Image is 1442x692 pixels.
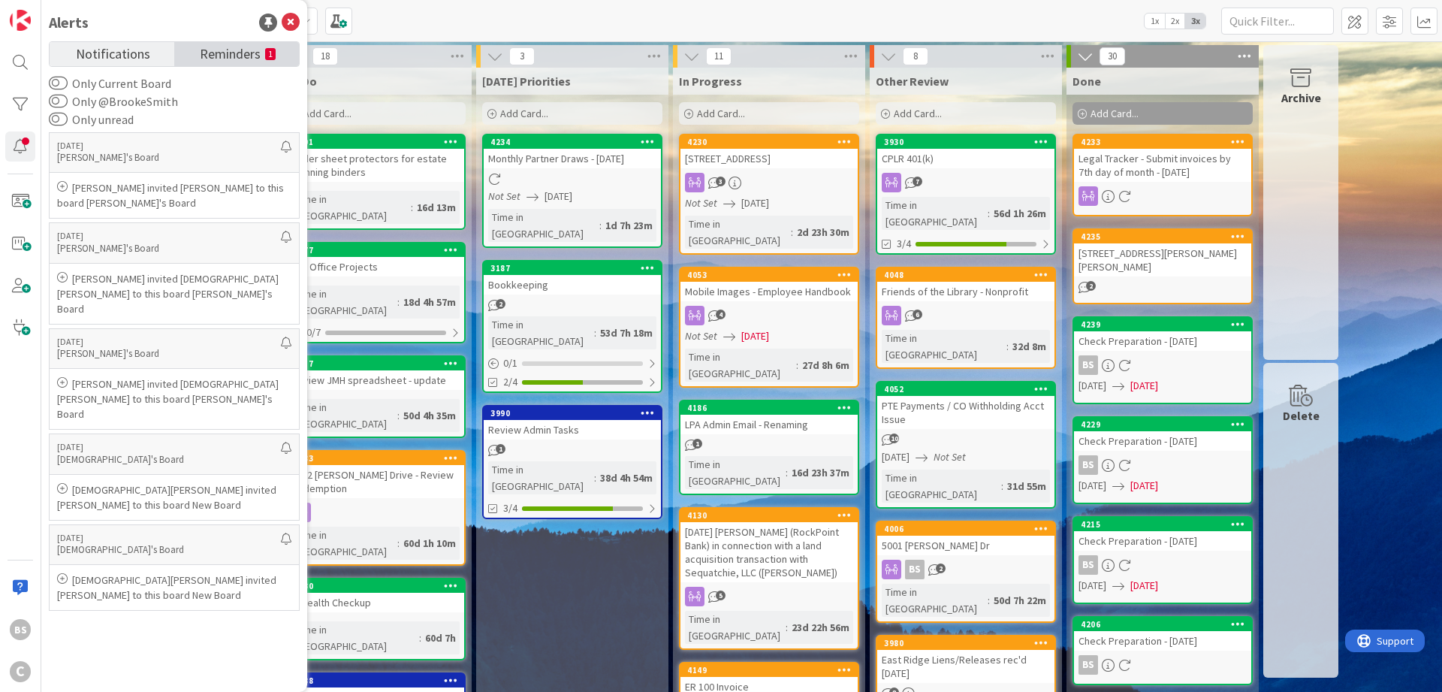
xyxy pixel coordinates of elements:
div: BS [1078,555,1098,575]
div: Monthly Partner Draws - [DATE] [484,149,661,168]
span: 3 [509,47,535,65]
div: Order sheet protectors for estate planning binders [287,149,464,182]
span: 1 [692,439,702,449]
div: 4239 [1074,318,1251,331]
div: 4229 [1081,419,1251,430]
p: [PERSON_NAME]'s Board [57,151,281,165]
div: 4048Friends of the Library - Nonprofit [877,268,1054,301]
div: 3930 [877,135,1054,149]
div: Time in [GEOGRAPHIC_DATA] [291,191,411,224]
div: 4149 [680,663,858,677]
div: 4052 [877,382,1054,396]
div: 23d 22h 56m [788,619,853,636]
span: 4 [716,310,726,319]
i: Not Set [488,189,520,203]
div: BS [1074,655,1251,675]
div: 4234Monthly Partner Draws - [DATE] [484,135,661,168]
div: 39832002 [PERSON_NAME] Drive - Review Redemption [287,452,464,498]
span: Today's Priorities [482,74,571,89]
div: 4215 [1081,519,1251,530]
div: 4149 [687,665,858,675]
div: 3187 [484,261,661,275]
div: 4017Review JMH spreadsheet - update [287,357,464,390]
div: 3830 [294,581,464,591]
div: 4006 [877,522,1054,536]
span: : [594,325,596,341]
div: 60d 1h 10m [400,535,460,551]
div: BS [1074,555,1251,575]
div: Time in [GEOGRAPHIC_DATA] [882,584,988,617]
div: 3187 [490,263,661,273]
div: 3990 [490,408,661,419]
p: [DATE] [57,141,281,151]
div: 4206 [1074,618,1251,631]
div: 4234 [484,135,661,149]
div: 4053Mobile Images - Employee Handbook [680,268,858,301]
img: Visit kanbanzone.com [10,10,31,31]
span: : [411,199,413,216]
i: Not Set [685,329,717,343]
div: 4053 [687,270,858,280]
div: 4186 [680,401,858,415]
span: Notifications [76,42,150,63]
span: 7 [913,177,922,186]
div: 3990 [484,406,661,420]
div: 4230[STREET_ADDRESS] [680,135,858,168]
div: Time in [GEOGRAPHIC_DATA] [291,399,397,432]
span: : [791,224,793,240]
div: 4191Order sheet protectors for estate planning binders [287,135,464,182]
div: 4017 [287,357,464,370]
label: Only unread [49,110,134,128]
p: [DATE] [57,337,281,347]
div: 2d 23h 30m [793,224,853,240]
span: [DATE] [741,328,769,344]
p: [PERSON_NAME] invited [DEMOGRAPHIC_DATA][PERSON_NAME] to this board [PERSON_NAME]'s Board [57,376,291,422]
div: 5001 [PERSON_NAME] Dr [877,536,1054,555]
div: 3830 [287,579,464,593]
div: Time in [GEOGRAPHIC_DATA] [685,611,786,644]
div: 4186LPA Admin Email - Renaming [680,401,858,434]
div: 40065001 [PERSON_NAME] Dr [877,522,1054,555]
div: 4017 [294,358,464,369]
span: Add Card... [697,107,745,120]
span: [DATE] [1078,378,1106,394]
div: 4229 [1074,418,1251,431]
span: Add Card... [303,107,351,120]
p: [DEMOGRAPHIC_DATA][PERSON_NAME] invited [PERSON_NAME] to this board New Board [57,482,291,512]
span: In Progress [679,74,742,89]
div: BS [1074,455,1251,475]
span: 5 [716,591,726,600]
div: 0/1 [484,354,661,373]
p: [DATE] [57,231,281,241]
div: LPA Admin Email - Renaming [680,415,858,434]
div: 38d 4h 54m [596,470,656,486]
div: 4186 [687,403,858,413]
div: BS [1078,655,1098,675]
span: 11 [706,47,732,65]
div: 4006 [884,524,1054,534]
span: : [988,205,990,222]
p: [DEMOGRAPHIC_DATA]'s Board [57,543,281,557]
div: 3930CPLR 401(k) [877,135,1054,168]
span: Add Card... [1091,107,1139,120]
div: Time in [GEOGRAPHIC_DATA] [685,349,796,382]
div: Time in [GEOGRAPHIC_DATA] [291,527,397,560]
div: 4215Check Preparation - [DATE] [1074,518,1251,551]
div: 4239 [1081,319,1251,330]
div: Time in [GEOGRAPHIC_DATA] [685,216,791,249]
div: BS [1074,355,1251,375]
div: Time in [GEOGRAPHIC_DATA] [291,621,419,654]
span: [DATE] [1130,578,1158,594]
span: 3x [1185,14,1205,29]
p: [DEMOGRAPHIC_DATA]'s Board [57,453,281,467]
div: 4130[DATE] [PERSON_NAME] (RockPoint Bank) in connection with a land acquisition transaction with ... [680,509,858,582]
div: 3188 [287,674,464,687]
div: 4048 [877,268,1054,282]
div: 3188 [294,675,464,686]
span: 2x [1165,14,1185,29]
span: : [599,217,602,234]
div: Mobile Images - Employee Handbook [680,282,858,301]
span: : [1006,338,1009,355]
div: 16d 23h 37m [788,464,853,481]
div: 18d 4h 57m [400,294,460,310]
